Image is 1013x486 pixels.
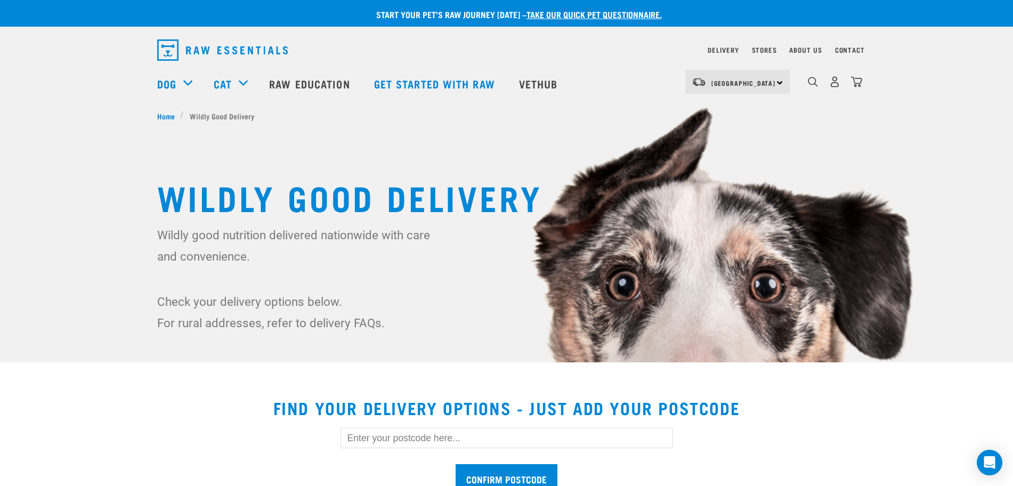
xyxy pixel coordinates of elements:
a: About Us [789,48,822,52]
a: Contact [835,48,865,52]
a: Home [157,110,181,122]
p: Check your delivery options below. For rural addresses, refer to delivery FAQs. [157,291,437,334]
span: [GEOGRAPHIC_DATA] [711,81,776,85]
a: Raw Education [258,62,363,105]
nav: breadcrumbs [157,110,856,122]
p: Wildly good nutrition delivered nationwide with care and convenience. [157,224,437,267]
h1: Wildly Good Delivery [157,177,856,216]
div: Open Intercom Messenger [977,450,1002,475]
a: Vethub [508,62,571,105]
a: Cat [214,76,232,92]
a: take our quick pet questionnaire. [526,12,662,17]
nav: dropdown navigation [149,35,865,65]
img: user.png [829,76,840,87]
h2: Find your delivery options - just add your postcode [13,398,1000,417]
a: Delivery [708,48,739,52]
img: van-moving.png [692,77,706,87]
a: Dog [157,76,176,92]
input: Enter your postcode here... [341,428,673,448]
span: Home [157,110,175,122]
a: Stores [752,48,777,52]
img: Raw Essentials Logo [157,39,288,61]
img: home-icon-1@2x.png [808,77,818,87]
img: home-icon@2x.png [851,76,862,87]
a: Get started with Raw [363,62,508,105]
